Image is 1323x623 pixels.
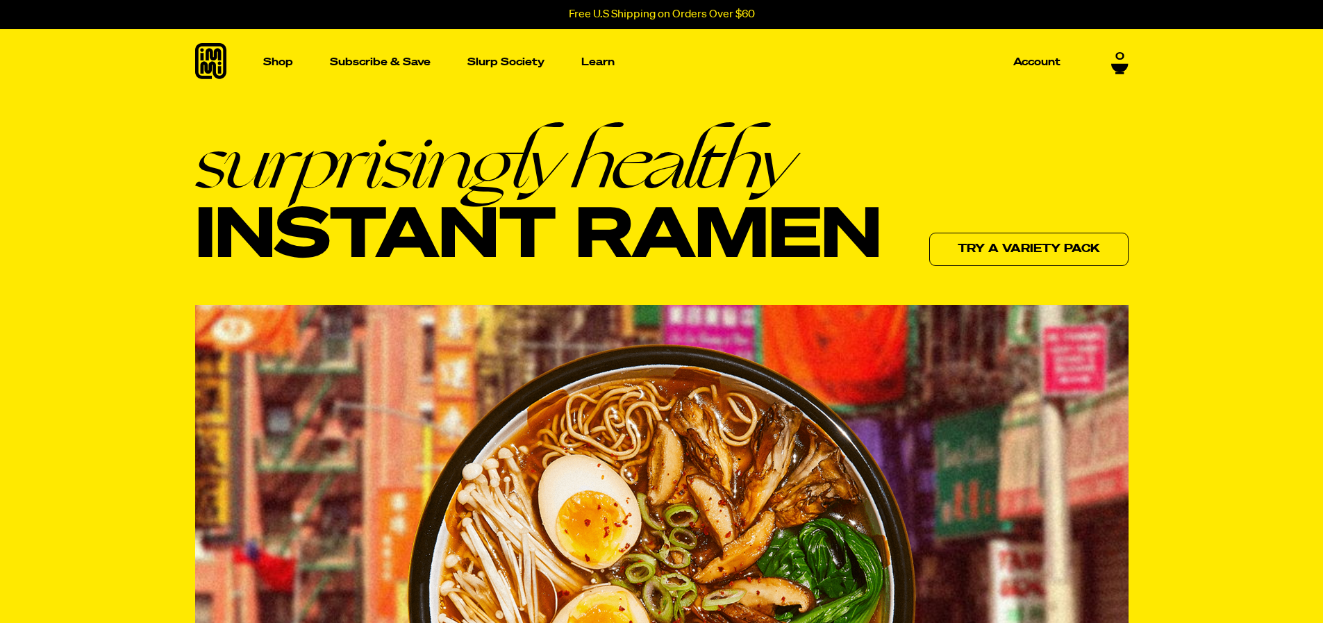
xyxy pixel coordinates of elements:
[195,123,881,276] h1: Instant Ramen
[330,57,431,67] p: Subscribe & Save
[1008,51,1066,73] a: Account
[467,57,544,67] p: Slurp Society
[324,51,436,73] a: Subscribe & Save
[581,57,615,67] p: Learn
[1111,47,1129,71] a: 0
[569,8,755,21] p: Free U.S Shipping on Orders Over $60
[576,29,620,95] a: Learn
[195,123,881,199] em: surprisingly healthy
[462,51,550,73] a: Slurp Society
[1115,47,1124,60] span: 0
[258,29,299,95] a: Shop
[929,233,1129,266] a: Try a variety pack
[258,29,1066,95] nav: Main navigation
[1013,57,1060,67] p: Account
[263,57,293,67] p: Shop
